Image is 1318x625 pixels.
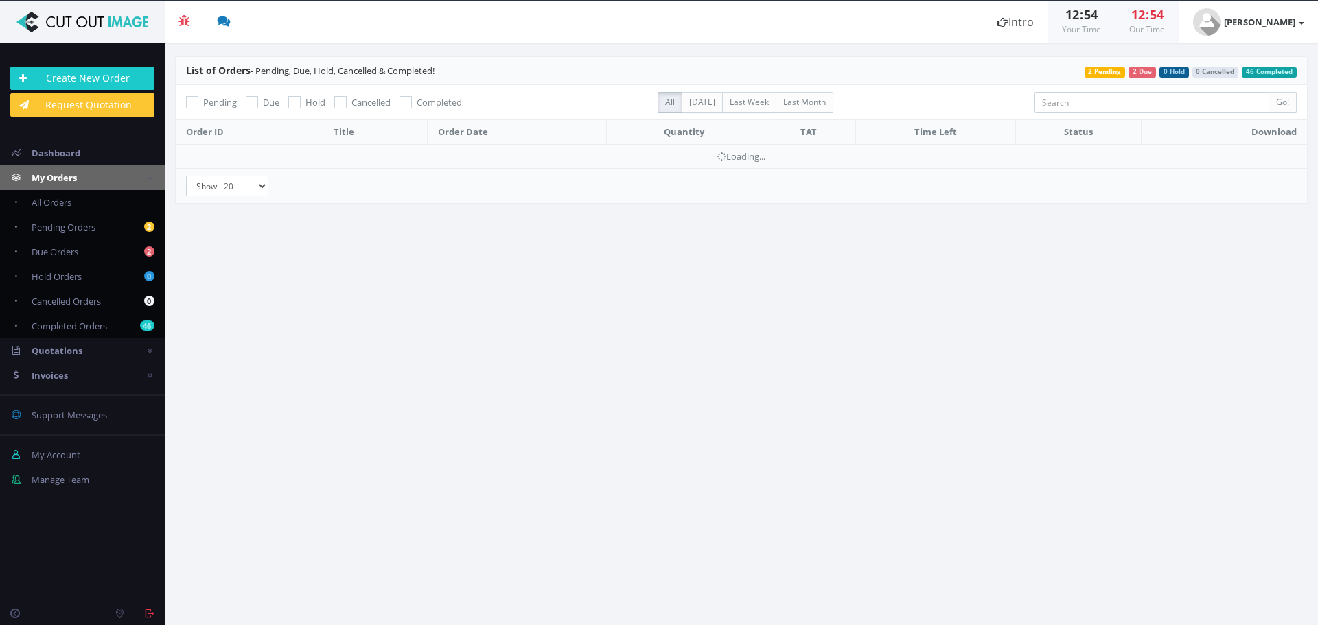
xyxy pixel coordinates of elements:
th: Order Date [428,120,606,145]
span: Dashboard [32,147,80,159]
span: 46 Completed [1242,67,1297,78]
img: user_default.jpg [1193,8,1221,36]
span: : [1079,6,1084,23]
strong: [PERSON_NAME] [1224,16,1295,28]
span: 12 [1065,6,1079,23]
input: Go! [1269,92,1297,113]
td: Loading... [176,144,1307,168]
span: All Orders [32,196,71,209]
th: Title [323,120,428,145]
span: Cancelled [351,96,391,108]
span: Support Messages [32,409,107,421]
span: My Account [32,449,80,461]
span: 54 [1150,6,1164,23]
span: My Orders [32,172,77,184]
a: [PERSON_NAME] [1179,1,1318,43]
span: 2 Pending [1085,67,1126,78]
span: Quantity [664,126,704,138]
th: Status [1015,120,1141,145]
th: TAT [761,120,856,145]
label: Last Week [722,92,776,113]
span: 0 Hold [1159,67,1189,78]
span: 54 [1084,6,1098,23]
span: Pending [203,96,237,108]
label: Last Month [776,92,833,113]
span: - Pending, Due, Hold, Cancelled & Completed! [186,64,435,77]
b: 2 [144,222,154,232]
a: Request Quotation [10,93,154,117]
small: Our Time [1129,23,1165,35]
b: 46 [140,320,154,331]
span: Pending Orders [32,221,95,233]
b: 2 [144,246,154,257]
a: Intro [984,1,1048,43]
label: [DATE] [682,92,723,113]
span: : [1145,6,1150,23]
span: Invoices [32,369,68,381]
b: 0 [144,271,154,281]
span: 0 Cancelled [1192,67,1239,78]
span: Quotations [32,344,82,357]
small: Your Time [1062,23,1101,35]
span: Due Orders [32,246,78,258]
th: Download [1141,120,1307,145]
span: List of Orders [186,64,251,77]
th: Time Left [856,120,1016,145]
span: Manage Team [32,473,89,486]
span: Hold [305,96,325,108]
span: 2 Due [1129,67,1156,78]
img: Cut Out Image [10,12,154,32]
span: Completed [417,96,462,108]
b: 0 [144,296,154,306]
input: Search [1034,92,1269,113]
span: Hold Orders [32,270,82,283]
label: All [658,92,682,113]
span: Cancelled Orders [32,295,101,307]
span: Completed Orders [32,320,107,332]
span: 12 [1131,6,1145,23]
th: Order ID [176,120,323,145]
span: Due [263,96,279,108]
a: Create New Order [10,67,154,90]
